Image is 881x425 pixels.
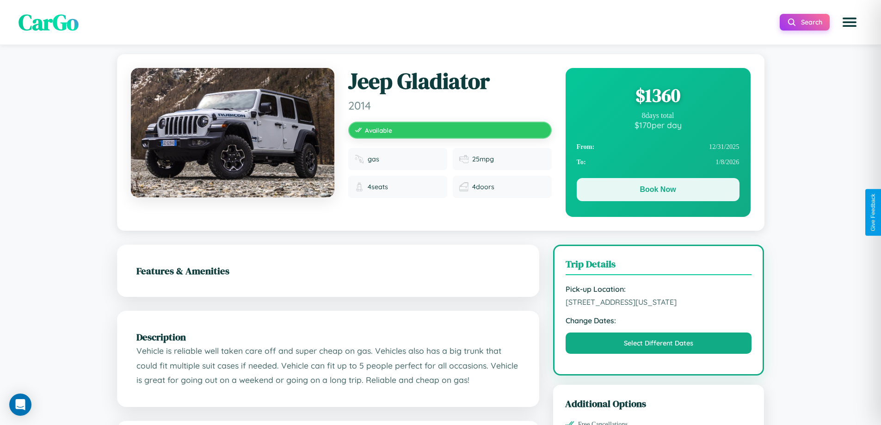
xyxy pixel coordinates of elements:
[472,183,494,191] span: 4 doors
[801,18,822,26] span: Search
[577,178,739,201] button: Book Now
[348,99,552,112] span: 2014
[577,83,739,108] div: $ 1360
[136,330,520,344] h2: Description
[566,284,752,294] strong: Pick-up Location:
[472,155,494,163] span: 25 mpg
[131,68,334,197] img: Jeep Gladiator 2014
[355,154,364,164] img: Fuel type
[577,158,586,166] strong: To:
[348,68,552,95] h1: Jeep Gladiator
[365,126,392,134] span: Available
[780,14,830,31] button: Search
[9,394,31,416] div: Open Intercom Messenger
[837,9,863,35] button: Open menu
[368,155,379,163] span: gas
[870,194,876,231] div: Give Feedback
[566,297,752,307] span: [STREET_ADDRESS][US_STATE]
[136,264,520,277] h2: Features & Amenities
[565,397,752,410] h3: Additional Options
[577,143,595,151] strong: From:
[355,182,364,191] img: Seats
[577,139,739,154] div: 12 / 31 / 2025
[459,154,468,164] img: Fuel efficiency
[459,182,468,191] img: Doors
[368,183,388,191] span: 4 seats
[577,120,739,130] div: $ 170 per day
[577,111,739,120] div: 8 days total
[577,154,739,170] div: 1 / 8 / 2026
[566,257,752,275] h3: Trip Details
[18,7,79,37] span: CarGo
[136,344,520,388] p: Vehicle is reliable well taken care off and super cheap on gas. Vehicles also has a big trunk tha...
[566,316,752,325] strong: Change Dates:
[566,333,752,354] button: Select Different Dates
